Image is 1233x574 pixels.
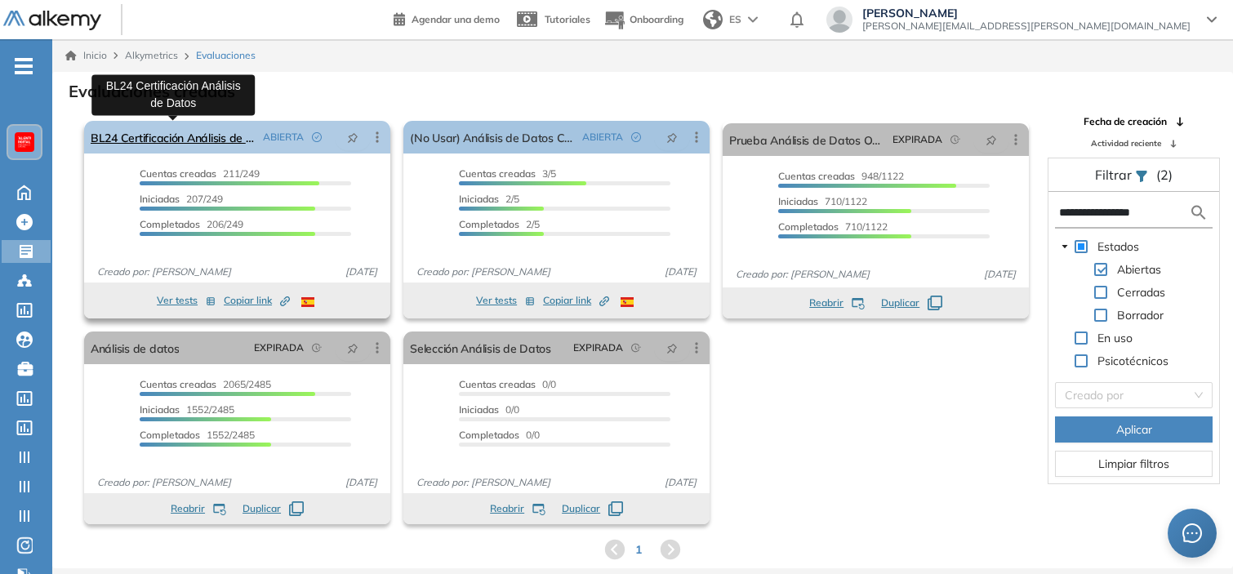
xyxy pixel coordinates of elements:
span: Creado por: [PERSON_NAME] [91,265,238,279]
span: Iniciadas [140,403,180,416]
span: check-circle [631,132,641,142]
span: Completados [140,218,200,230]
button: pushpin [654,124,690,150]
span: Evaluaciones [196,48,256,63]
span: check-circle [312,132,322,142]
span: [DATE] [339,475,384,490]
span: 2065/2485 [140,378,271,390]
span: 710/1122 [778,195,867,207]
span: ABIERTA [263,130,304,145]
span: Creado por: [PERSON_NAME] [91,475,238,490]
span: Borrador [1114,305,1167,325]
button: Limpiar filtros [1055,451,1213,477]
span: 211/249 [140,167,260,180]
span: ES [729,12,741,27]
a: Selección Análisis de Datos [410,331,551,364]
span: 1552/2485 [140,403,234,416]
span: Copiar link [543,293,609,308]
span: Iniciadas [459,193,499,205]
span: [DATE] [977,267,1022,282]
span: Creado por: [PERSON_NAME] [410,475,557,490]
span: Creado por: [PERSON_NAME] [729,267,876,282]
img: arrow [748,16,758,23]
span: Psicotécnicos [1094,351,1172,371]
img: world [703,10,723,29]
span: EXPIRADA [573,340,623,355]
div: BL24 Certificación Análisis de Datos [91,74,255,115]
span: Completados [459,429,519,441]
span: [DATE] [339,265,384,279]
span: 0/0 [459,378,556,390]
span: Duplicar [881,296,919,310]
span: 948/1122 [778,170,904,182]
span: pushpin [986,133,997,146]
span: [PERSON_NAME] [862,7,1191,20]
span: Alkymetrics [125,49,178,61]
span: [DATE] [658,265,703,279]
span: Reabrir [809,296,844,310]
span: field-time [312,343,322,353]
span: Onboarding [630,13,683,25]
button: Reabrir [171,501,226,516]
span: Iniciadas [140,193,180,205]
span: field-time [950,135,960,145]
button: Duplicar [881,296,942,310]
span: Fecha de creación [1084,114,1167,129]
span: Cuentas creadas [459,167,536,180]
span: En uso [1094,328,1136,348]
a: Agendar una demo [394,8,500,28]
img: https://assets.alkemy.org/workspaces/620/d203e0be-08f6-444b-9eae-a92d815a506f.png [18,136,31,149]
span: pushpin [347,341,358,354]
a: Inicio [65,48,107,63]
span: 2/5 [459,218,540,230]
span: 710/1122 [778,220,888,233]
i: - [15,65,33,68]
span: [PERSON_NAME][EMAIL_ADDRESS][PERSON_NAME][DOMAIN_NAME] [862,20,1191,33]
span: 1552/2485 [140,429,255,441]
button: Ver tests [157,291,216,310]
span: 0/0 [459,403,519,416]
button: Aplicar [1055,416,1213,443]
button: Onboarding [603,2,683,38]
span: Psicotécnicos [1097,354,1168,368]
span: pushpin [666,341,678,354]
span: Duplicar [562,501,600,516]
button: pushpin [335,124,371,150]
span: 0/0 [459,429,540,441]
img: Logo [3,11,101,31]
span: Actividad reciente [1091,137,1161,149]
span: 2/5 [459,193,519,205]
span: Estados [1097,239,1139,254]
span: En uso [1097,331,1133,345]
span: Completados [140,429,200,441]
span: Reabrir [490,501,524,516]
button: pushpin [973,127,1009,153]
a: Análisis de datos [91,331,179,364]
img: ESP [301,297,314,307]
button: Copiar link [224,291,290,310]
button: Reabrir [490,501,545,516]
span: Cuentas creadas [140,167,216,180]
button: Duplicar [243,501,304,516]
span: Duplicar [243,501,281,516]
span: Completados [459,218,519,230]
a: Prueba Análisis de Datos OK SENCE [DATE]-2025 [729,123,886,156]
span: Borrador [1117,308,1164,323]
span: Tutoriales [545,13,590,25]
button: Duplicar [562,501,623,516]
button: pushpin [335,335,371,361]
span: Abiertas [1114,260,1164,279]
span: Cerradas [1117,285,1165,300]
span: message [1182,523,1202,543]
span: Aplicar [1116,420,1152,438]
span: Iniciadas [778,195,818,207]
span: [DATE] [658,475,703,490]
span: Agendar una demo [412,13,500,25]
span: EXPIRADA [892,132,942,147]
span: caret-down [1061,243,1069,251]
span: pushpin [666,131,678,144]
span: Copiar link [224,293,290,308]
span: Filtrar [1095,167,1135,183]
a: BL24 Certificación Análisis de Datos [91,121,256,154]
h3: Evaluaciones creadas [69,82,235,101]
